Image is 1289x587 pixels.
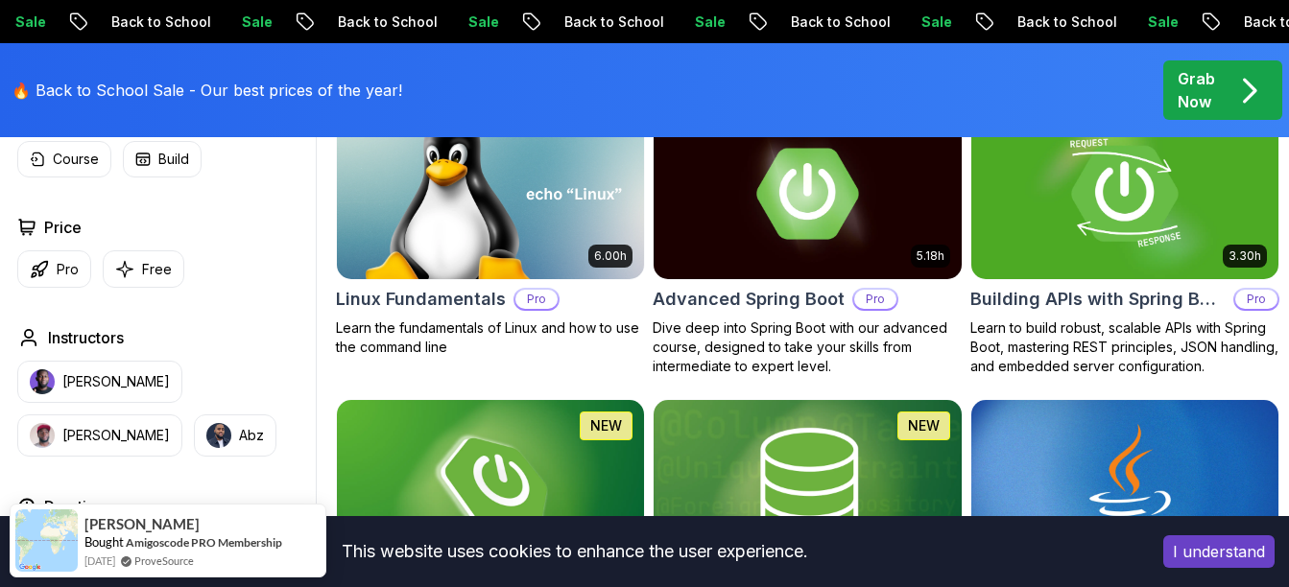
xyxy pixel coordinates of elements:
p: Back to School [393,12,523,32]
img: instructor img [30,369,55,394]
p: Pro [854,290,896,309]
p: Sale [297,12,358,32]
img: Building APIs with Spring Boot card [964,104,1286,284]
div: This website uses cookies to enhance the user experience. [14,530,1134,573]
p: Free [142,260,172,279]
p: Back to School [846,12,976,32]
p: 6.00h [594,248,627,264]
a: Building APIs with Spring Boot card3.30hBuilding APIs with Spring BootProLearn to build robust, s... [970,106,1279,376]
span: [DATE] [84,552,115,569]
span: Bought [84,534,124,550]
img: Advanced Spring Boot card [654,107,961,279]
p: Back to School [166,12,297,32]
p: Back to School [619,12,750,32]
a: Advanced Spring Boot card5.18hAdvanced Spring BootProDive deep into Spring Boot with our advanced... [653,106,962,376]
p: Learn to build robust, scalable APIs with Spring Boot, mastering REST principles, JSON handling, ... [970,318,1279,376]
p: Grab Now [1178,67,1215,113]
img: Spring Data JPA card [654,400,961,572]
p: NEW [590,416,622,435]
p: Back to School [1072,12,1203,32]
img: Spring Boot for Beginners card [337,400,644,572]
p: NEW [908,416,940,435]
p: Course [53,150,99,169]
p: Learn the fundamentals of Linux and how to use the command line [336,318,645,357]
span: [PERSON_NAME] [84,516,200,532]
p: Sale [976,12,1038,32]
p: Pro [57,260,79,279]
p: 5.18h [917,248,944,264]
button: Build [123,141,202,177]
p: [PERSON_NAME] [62,426,170,445]
h2: Advanced Spring Boot [653,286,845,313]
a: ProveSource [134,552,194,569]
p: Pro [1235,290,1277,309]
button: Course [17,141,111,177]
button: Pro [17,250,91,288]
img: provesource social proof notification image [15,509,78,572]
p: Sale [70,12,131,32]
button: instructor img[PERSON_NAME] [17,414,182,457]
h2: Building APIs with Spring Boot [970,286,1226,313]
p: Dive deep into Spring Boot with our advanced course, designed to take your skills from intermedia... [653,318,962,376]
p: Sale [750,12,811,32]
p: Sale [523,12,585,32]
img: Java for Beginners card [971,400,1278,572]
h2: Price [44,216,82,239]
p: Abz [239,426,264,445]
button: Free [103,250,184,288]
button: Accept cookies [1163,535,1275,568]
p: [PERSON_NAME] [62,372,170,391]
img: instructor img [206,423,231,448]
img: instructor img [30,423,55,448]
button: instructor img[PERSON_NAME] [17,361,182,403]
h2: Duration [44,495,105,518]
a: Amigoscode PRO Membership [126,535,282,550]
p: Pro [515,290,558,309]
a: Linux Fundamentals card6.00hLinux FundamentalsProLearn the fundamentals of Linux and how to use t... [336,106,645,357]
p: 3.30h [1229,248,1261,264]
h2: Linux Fundamentals [336,286,506,313]
p: 🔥 Back to School Sale - Our best prices of the year! [12,79,402,102]
button: instructor imgAbz [194,414,276,457]
img: Linux Fundamentals card [337,107,644,279]
p: Sale [1203,12,1264,32]
h2: Instructors [48,326,124,349]
p: Build [158,150,189,169]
